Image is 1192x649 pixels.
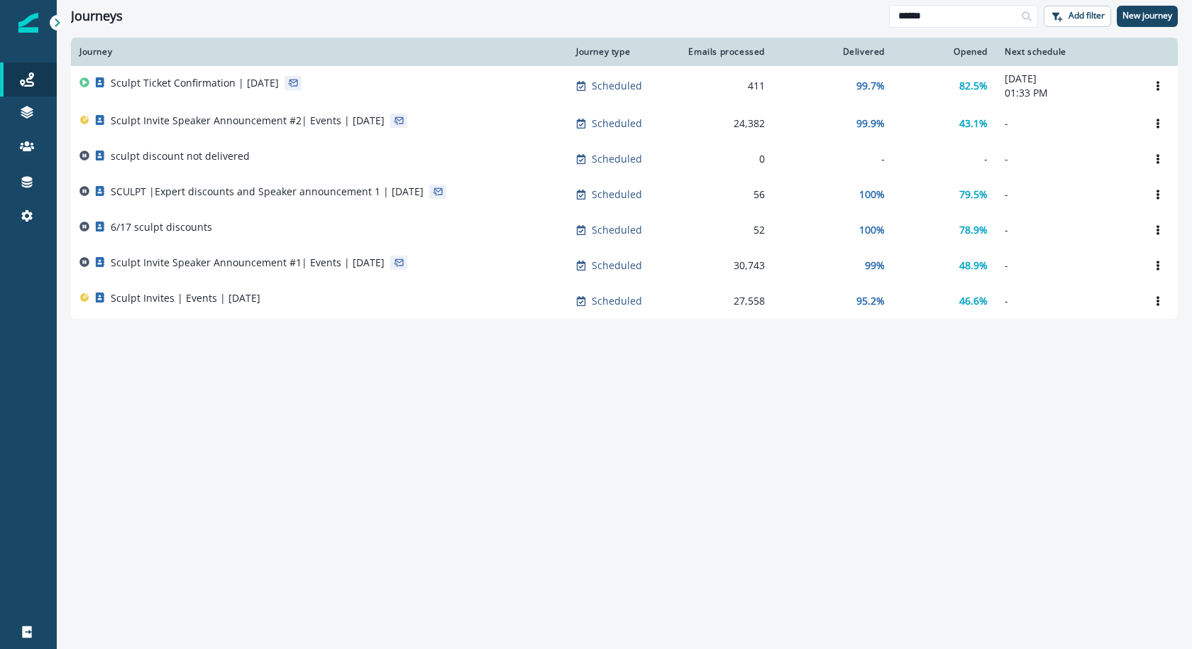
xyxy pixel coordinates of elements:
[111,220,212,234] p: 6/17 sculpt discounts
[683,152,765,166] div: 0
[592,152,642,166] p: Scheduled
[1147,184,1169,205] button: Options
[1005,258,1130,273] p: -
[1044,6,1111,27] button: Add filter
[71,141,1178,177] a: sculpt discount not deliveredScheduled0---Options
[1147,290,1169,312] button: Options
[856,294,885,308] p: 95.2%
[782,152,885,166] div: -
[71,248,1178,283] a: Sculpt Invite Speaker Announcement #1| Events | [DATE]Scheduled30,74399%48.9%-Options
[959,187,988,202] p: 79.5%
[959,79,988,93] p: 82.5%
[1147,113,1169,134] button: Options
[865,258,885,273] p: 99%
[1005,116,1130,131] p: -
[902,46,988,58] div: Opened
[111,76,279,90] p: Sculpt Ticket Confirmation | [DATE]
[592,294,642,308] p: Scheduled
[1005,223,1130,237] p: -
[71,66,1178,106] a: Sculpt Ticket Confirmation | [DATE]Scheduled41199.7%82.5%[DATE]01:33 PMOptions
[959,258,988,273] p: 48.9%
[111,114,385,128] p: Sculpt Invite Speaker Announcement #2| Events | [DATE]
[683,223,765,237] div: 52
[959,223,988,237] p: 78.9%
[1147,148,1169,170] button: Options
[1005,152,1130,166] p: -
[782,46,885,58] div: Delivered
[1005,86,1130,100] p: 01:33 PM
[71,9,123,24] h1: Journeys
[1005,187,1130,202] p: -
[683,258,765,273] div: 30,743
[902,152,988,166] div: -
[683,116,765,131] div: 24,382
[1117,6,1178,27] button: New journey
[592,187,642,202] p: Scheduled
[18,13,38,33] img: Inflection
[859,223,885,237] p: 100%
[592,116,642,131] p: Scheduled
[1069,11,1105,21] p: Add filter
[683,187,765,202] div: 56
[592,223,642,237] p: Scheduled
[71,177,1178,212] a: SCULPT |Expert discounts and Speaker announcement 1 | [DATE]Scheduled56100%79.5%-Options
[959,294,988,308] p: 46.6%
[1005,294,1130,308] p: -
[1005,46,1130,58] div: Next schedule
[683,46,765,58] div: Emails processed
[1147,255,1169,276] button: Options
[111,185,424,199] p: SCULPT |Expert discounts and Speaker announcement 1 | [DATE]
[1122,11,1172,21] p: New journey
[71,106,1178,141] a: Sculpt Invite Speaker Announcement #2| Events | [DATE]Scheduled24,38299.9%43.1%-Options
[1005,72,1130,86] p: [DATE]
[859,187,885,202] p: 100%
[111,291,260,305] p: Sculpt Invites | Events | [DATE]
[71,212,1178,248] a: 6/17 sculpt discountsScheduled52100%78.9%-Options
[111,256,385,270] p: Sculpt Invite Speaker Announcement #1| Events | [DATE]
[1147,219,1169,241] button: Options
[683,294,765,308] div: 27,558
[683,79,765,93] div: 411
[1147,75,1169,97] button: Options
[576,46,666,58] div: Journey type
[111,149,250,163] p: sculpt discount not delivered
[592,79,642,93] p: Scheduled
[592,258,642,273] p: Scheduled
[856,116,885,131] p: 99.9%
[79,46,559,58] div: Journey
[71,283,1178,319] a: Sculpt Invites | Events | [DATE]Scheduled27,55895.2%46.6%-Options
[856,79,885,93] p: 99.7%
[959,116,988,131] p: 43.1%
